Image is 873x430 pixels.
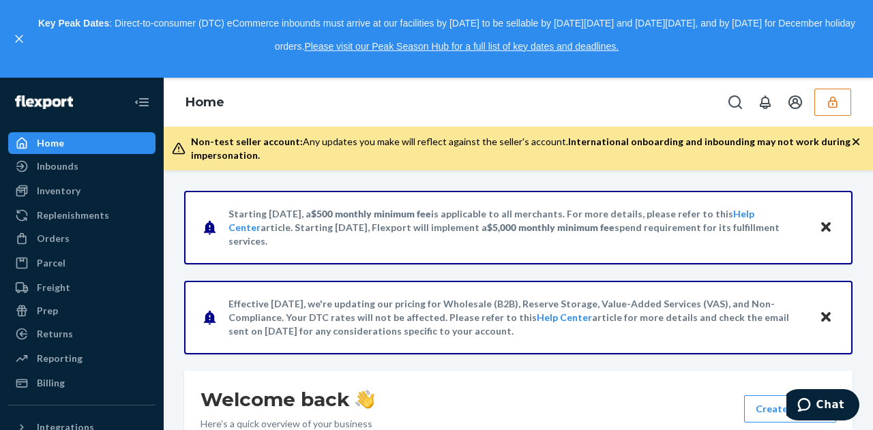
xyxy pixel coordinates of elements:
[786,389,859,423] iframe: Opens a widget where you can chat to one of our agents
[8,180,156,202] a: Inventory
[37,352,83,365] div: Reporting
[8,277,156,298] a: Freight
[15,95,73,109] img: Flexport logo
[37,256,65,270] div: Parcel
[355,390,374,409] img: hand-wave emoji
[304,41,619,52] a: Please visit our Peak Season Hub for a full list of key dates and deadlines.
[12,32,26,46] button: close,
[37,136,64,150] div: Home
[186,95,224,110] a: Home
[311,208,431,219] span: $500 monthly minimum fee
[537,311,592,323] a: Help Center
[228,207,806,248] p: Starting [DATE], a is applicable to all merchants. For more details, please refer to this article...
[8,323,156,345] a: Returns
[8,300,156,322] a: Prep
[8,372,156,394] a: Billing
[487,221,615,233] span: $5,000 monthly minimum fee
[37,281,70,294] div: Freight
[8,132,156,154] a: Home
[33,12,861,58] p: : Direct-to-consumer (DTC) eCommerce inbounds must arrive at our facilities by [DATE] to be sella...
[817,218,835,238] button: Close
[744,395,836,423] button: Create new
[8,348,156,369] a: Reporting
[201,387,374,412] h1: Welcome back
[228,297,806,338] p: Effective [DATE], we're updating our pricing for Wholesale (B2B), Reserve Storage, Value-Added Se...
[37,232,70,245] div: Orders
[37,376,65,390] div: Billing
[38,18,109,29] strong: Key Peak Dates
[37,304,58,318] div: Prep
[782,89,809,116] button: Open account menu
[191,135,851,162] div: Any updates you make will reflect against the seller's account.
[752,89,779,116] button: Open notifications
[191,136,303,147] span: Non-test seller account:
[8,252,156,274] a: Parcel
[722,89,749,116] button: Open Search Box
[175,83,235,123] ol: breadcrumbs
[8,155,156,177] a: Inbounds
[37,327,73,341] div: Returns
[817,308,835,328] button: Close
[37,209,109,222] div: Replenishments
[37,159,78,173] div: Inbounds
[37,184,80,198] div: Inventory
[128,89,156,116] button: Close Navigation
[8,204,156,226] a: Replenishments
[8,228,156,249] a: Orders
